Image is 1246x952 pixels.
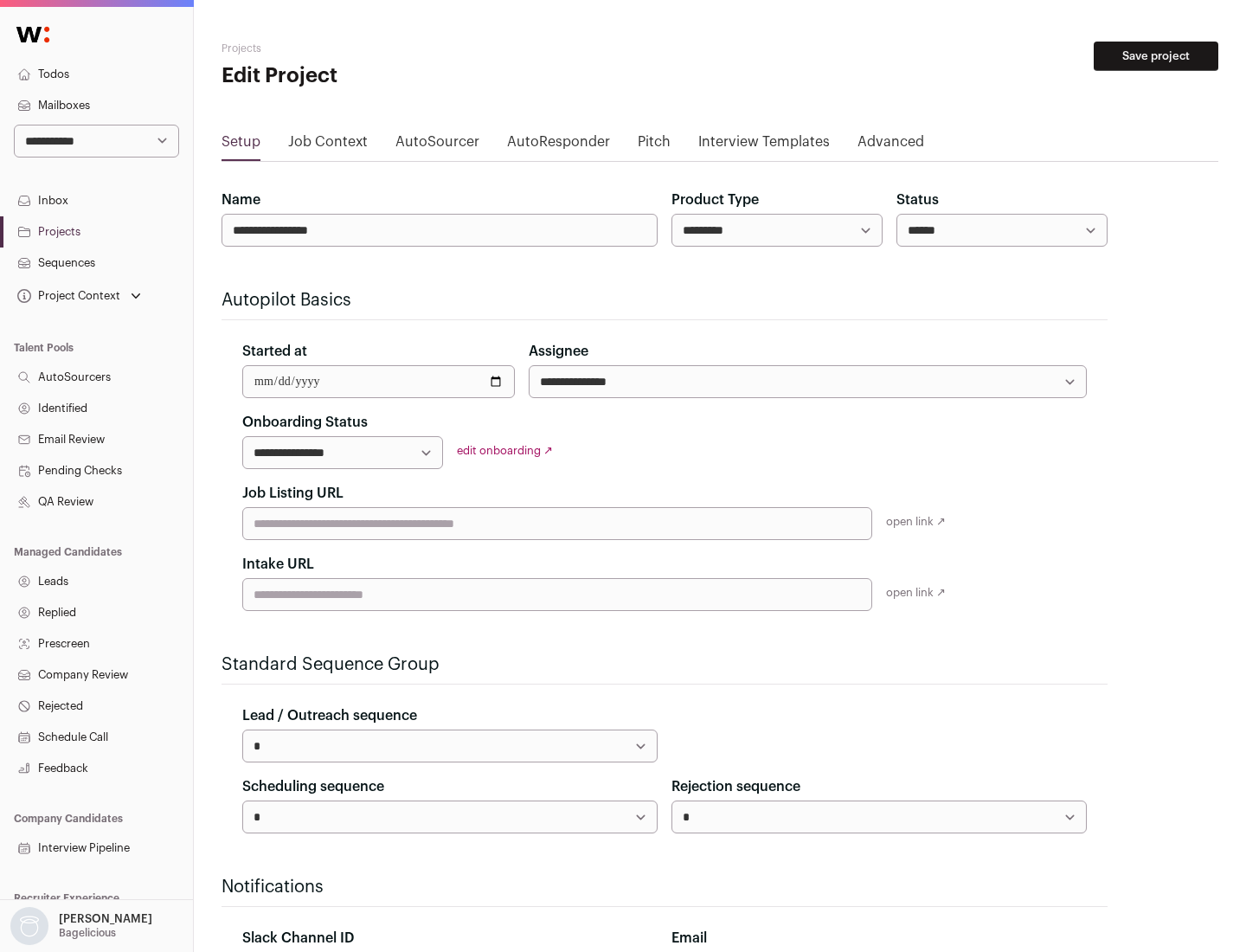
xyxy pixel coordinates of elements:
[222,132,260,159] a: Setup
[242,705,417,726] label: Lead / Outreach sequence
[671,776,800,797] label: Rejection sequence
[14,284,145,308] button: Open dropdown
[222,653,1108,677] h2: Standard Sequence Group
[7,907,156,945] button: Open dropdown
[7,17,59,52] img: Wellfound
[529,341,588,362] label: Assignee
[671,190,759,210] label: Product Type
[59,926,116,940] p: Bagelicious
[14,289,120,303] div: Project Context
[698,132,830,159] a: Interview Templates
[222,42,554,55] h2: Projects
[242,341,307,362] label: Started at
[242,776,384,797] label: Scheduling sequence
[1094,42,1218,71] button: Save project
[857,132,924,159] a: Advanced
[457,445,553,456] a: edit onboarding ↗
[222,190,260,210] label: Name
[59,912,152,926] p: [PERSON_NAME]
[242,928,354,949] label: Slack Channel ID
[395,132,479,159] a: AutoSourcer
[242,554,314,575] label: Intake URL
[288,132,368,159] a: Job Context
[222,288,1108,312] h2: Autopilot Basics
[242,483,344,504] label: Job Listing URL
[222,62,554,90] h1: Edit Project
[638,132,671,159] a: Pitch
[242,412,368,433] label: Onboarding Status
[896,190,939,210] label: Status
[507,132,610,159] a: AutoResponder
[222,875,1108,899] h2: Notifications
[10,907,48,945] img: nopic.png
[671,928,1087,949] div: Email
